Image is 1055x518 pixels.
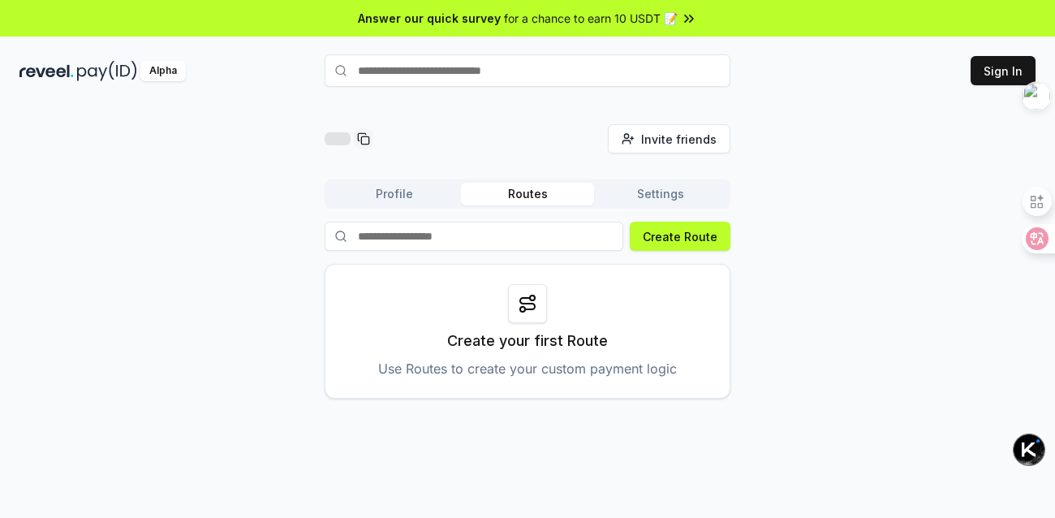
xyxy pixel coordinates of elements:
[378,359,677,378] p: Use Routes to create your custom payment logic
[504,10,678,27] span: for a chance to earn 10 USDT 📝
[641,131,717,148] span: Invite friends
[77,61,137,81] img: pay_id
[19,61,74,81] img: reveel_dark
[971,56,1036,85] button: Sign In
[461,183,594,205] button: Routes
[608,124,730,153] button: Invite friends
[630,222,730,251] button: Create Route
[140,61,186,81] div: Alpha
[447,330,608,352] p: Create your first Route
[328,183,461,205] button: Profile
[594,183,727,205] button: Settings
[358,10,501,27] span: Answer our quick survey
